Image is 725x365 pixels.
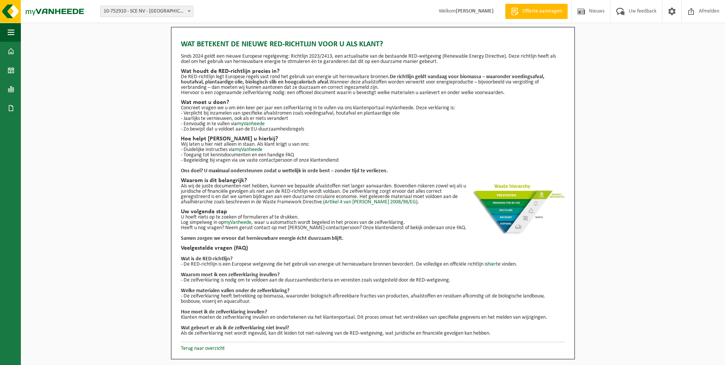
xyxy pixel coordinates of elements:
p: - De RED-richtlijn is een Europese wetgeving die het gebruik van energie uit hernieuwbare bronnen... [181,262,565,267]
b: Samen zorgen we ervoor dat hernieuwbare energie écht duurzaam blijft. [181,236,344,241]
span: 10-752910 - SCE NV - LICHTERVELDE [100,6,193,17]
a: myVanheede [224,220,251,225]
a: hier [488,261,496,267]
p: - Toegang tot kennisdocumenten en een handige FAQ [181,153,565,158]
b: Hoe moet ik de zelfverklaring invullen? [181,309,267,315]
p: Wij laten u hier niet alleen in staan. Als klant krijgt u van ons: [181,142,565,147]
a: myVanheede [237,121,265,127]
p: - Begeleiding bij vragen via uw vaste contactpersoon of onze klantendienst [181,158,565,163]
h2: Waarom is dit belangrijk? [181,178,565,184]
p: - Duidelijke instructies via [181,147,565,153]
a: myVanheede [235,147,262,153]
p: - Eenvoudig in te vullen via [181,121,565,127]
b: Wat gebeurt er als ik de zelfverklaring niet invul? [181,325,289,331]
h2: Wat moet u doen? [181,99,565,105]
p: - De zelfverklaring is nodig om te voldoen aan de duurzaamheidscriteria en vereisten zoals vastge... [181,278,565,283]
strong: Ons doel? U maximaal ondersteunen zodat u wettelijk in orde bent – zonder tijd te verliezen. [181,168,388,174]
b: Wat is de RED-richtlijn? [181,256,232,262]
p: - Jaarlijks te vernieuwen, ook als er niets verandert [181,116,565,121]
p: Hiervoor is een zogenaamde zelfverklaring nodig: een officieel document waarin u bevestigt welke ... [181,90,565,96]
p: De RED-richtlijn legt Europese regels vast rond het gebruik van energie uit hernieuwbare bronnen.... [181,74,565,90]
a: Terug naar overzicht [181,346,225,351]
span: Offerte aanvragen [521,8,564,15]
p: - De zelfverklaring heeft betrekking op biomassa, waaronder biologisch afbreekbare fracties van p... [181,294,565,304]
p: Sinds 2024 geldt een nieuwe Europese regelgeving: Richtlijn 2023/2413, een actualisatie van de be... [181,54,565,65]
h2: Hoe helpt [PERSON_NAME] u hierbij? [181,136,565,142]
p: - Zo bewijst dat u voldoet aan de EU-duurzaamheidsregels [181,127,565,132]
span: Wat betekent de nieuwe RED-richtlijn voor u als klant? [181,39,383,50]
p: U hoeft niets op te zoeken of formulieren af te drukken. Log simpelweg in op , waar u automatisch... [181,215,565,225]
p: - Verplicht bij inzamelen van specifieke afvalstromen zoals voedingsafval, houtafval en plantaard... [181,111,565,116]
a: Artikel 4 van [PERSON_NAME] 2008/98/EG [325,199,416,205]
p: Klanten moeten de zelfverklaring invullen en ondertekenen via het klantenportaal. Dit proces omva... [181,315,565,320]
b: Waarom moet ik een zelfverklaring invullen? [181,272,279,278]
h2: Wat houdt de RED-richtlijn precies in? [181,68,565,74]
p: Heeft u nog vragen? Neem gerust contact op met [PERSON_NAME]-contactpersoon? Onze klantendienst o... [181,225,565,231]
p: Als wij de juiste documenten niet hebben, kunnen we bepaalde afvalstoffen niet langer aanvaarden.... [181,184,565,205]
h2: Uw volgende stap [181,209,565,215]
h2: Veelgestelde vragen (FAQ) [181,245,565,251]
b: Welke materialen vallen onder de zelfverklaring? [181,288,289,294]
strong: De richtlijn geldt vandaag voor biomassa – waaronder voedingsafval, houtafval, plantaardige olie,... [181,74,545,85]
strong: [PERSON_NAME] [456,8,494,14]
p: Concreet vragen we u om één keer per jaar een zelfverklaring in te vullen via ons klantenportaal ... [181,105,565,111]
a: Offerte aanvragen [505,4,568,19]
p: Als de zelfverklaring niet wordt ingevuld, kan dit leiden tot niet-naleving van de RED-wetgeving,... [181,331,565,336]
